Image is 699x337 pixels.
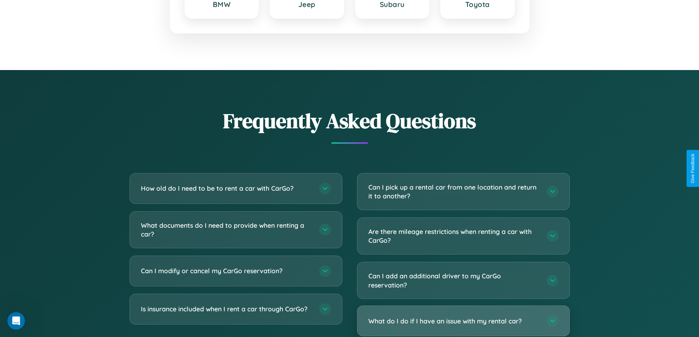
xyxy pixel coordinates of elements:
h2: Frequently Asked Questions [130,107,570,135]
h3: Is insurance included when I rent a car through CarGo? [141,304,312,314]
h3: How old do I need to be to rent a car with CarGo? [141,184,312,193]
h3: What do I do if I have an issue with my rental car? [368,316,539,326]
iframe: Intercom live chat [7,312,25,330]
h3: Are there mileage restrictions when renting a car with CarGo? [368,227,539,245]
h3: Can I pick up a rental car from one location and return it to another? [368,183,539,201]
h3: Can I add an additional driver to my CarGo reservation? [368,271,539,289]
div: Give Feedback [690,154,695,183]
h3: Can I modify or cancel my CarGo reservation? [141,266,312,275]
h3: What documents do I need to provide when renting a car? [141,221,312,239]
